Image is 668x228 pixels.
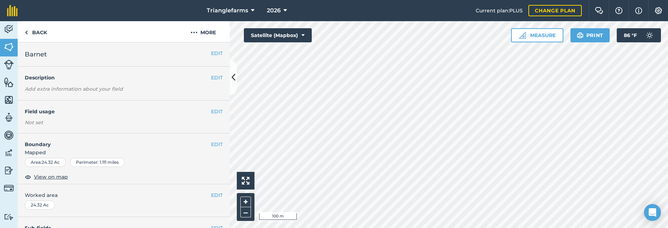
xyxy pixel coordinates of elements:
img: A cog icon [654,7,663,14]
img: svg+xml;base64,PD94bWwgdmVyc2lvbj0iMS4wIiBlbmNvZGluZz0idXRmLTgiPz4KPCEtLSBHZW5lcmF0b3I6IEFkb2JlIE... [643,28,657,42]
span: Mapped [18,149,230,156]
button: EDIT [211,49,223,57]
span: Current plan : PLUS [476,7,523,14]
button: 86 °F [617,28,661,42]
button: View on map [25,173,68,181]
div: Perimeter : 1.111 miles [70,158,125,167]
h4: Field usage [25,108,211,115]
img: svg+xml;base64,PD94bWwgdmVyc2lvbj0iMS4wIiBlbmNvZGluZz0idXRmLTgiPz4KPCEtLSBHZW5lcmF0b3I6IEFkb2JlIE... [4,214,14,220]
img: svg+xml;base64,PHN2ZyB4bWxucz0iaHR0cDovL3d3dy53My5vcmcvMjAwMC9zdmciIHdpZHRoPSI1NiIgaGVpZ2h0PSI2MC... [4,95,14,105]
button: Measure [511,28,563,42]
span: 86 ° F [624,28,637,42]
img: svg+xml;base64,PD94bWwgdmVyc2lvbj0iMS4wIiBlbmNvZGluZz0idXRmLTgiPz4KPCEtLSBHZW5lcmF0b3I6IEFkb2JlIE... [4,148,14,158]
h4: Boundary [18,133,211,148]
img: svg+xml;base64,PHN2ZyB4bWxucz0iaHR0cDovL3d3dy53My5vcmcvMjAwMC9zdmciIHdpZHRoPSI1NiIgaGVpZ2h0PSI2MC... [4,77,14,88]
a: Back [18,21,54,42]
h4: Description [25,74,223,82]
button: – [240,207,251,217]
img: svg+xml;base64,PD94bWwgdmVyc2lvbj0iMS4wIiBlbmNvZGluZz0idXRmLTgiPz4KPCEtLSBHZW5lcmF0b3I6IEFkb2JlIE... [4,165,14,176]
button: EDIT [211,140,223,148]
img: svg+xml;base64,PD94bWwgdmVyc2lvbj0iMS4wIiBlbmNvZGluZz0idXRmLTgiPz4KPCEtLSBHZW5lcmF0b3I6IEFkb2JlIE... [4,112,14,123]
button: EDIT [211,108,223,115]
img: svg+xml;base64,PHN2ZyB4bWxucz0iaHR0cDovL3d3dy53My5vcmcvMjAwMC9zdmciIHdpZHRoPSIxNyIgaGVpZ2h0PSIxNy... [635,6,642,15]
img: svg+xml;base64,PD94bWwgdmVyc2lvbj0iMS4wIiBlbmNvZGluZz0idXRmLTgiPz4KPCEtLSBHZW5lcmF0b3I6IEFkb2JlIE... [4,24,14,35]
span: Worked area [25,191,223,199]
div: Area : 24.32 Ac [25,158,66,167]
img: svg+xml;base64,PD94bWwgdmVyc2lvbj0iMS4wIiBlbmNvZGluZz0idXRmLTgiPz4KPCEtLSBHZW5lcmF0b3I6IEFkb2JlIE... [4,183,14,193]
span: Barnet [25,49,47,59]
img: svg+xml;base64,PHN2ZyB4bWxucz0iaHR0cDovL3d3dy53My5vcmcvMjAwMC9zdmciIHdpZHRoPSIyMCIgaGVpZ2h0PSIyNC... [191,28,198,37]
div: Open Intercom Messenger [644,204,661,221]
img: fieldmargin Logo [7,5,18,16]
span: Trianglefarms [207,6,248,15]
img: A question mark icon [615,7,623,14]
img: Ruler icon [519,32,526,39]
button: Satellite (Mapbox) [244,28,312,42]
img: Two speech bubbles overlapping with the left bubble in the forefront [595,7,603,14]
button: + [240,197,251,207]
img: svg+xml;base64,PHN2ZyB4bWxucz0iaHR0cDovL3d3dy53My5vcmcvMjAwMC9zdmciIHdpZHRoPSIxOSIgaGVpZ2h0PSIyNC... [577,31,584,40]
img: svg+xml;base64,PHN2ZyB4bWxucz0iaHR0cDovL3d3dy53My5vcmcvMjAwMC9zdmciIHdpZHRoPSIxOCIgaGVpZ2h0PSIyNC... [25,173,31,181]
em: Add extra information about your field [25,86,123,92]
span: View on map [34,173,68,181]
button: More [177,21,230,42]
div: 24.32 Ac [25,200,55,210]
img: svg+xml;base64,PD94bWwgdmVyc2lvbj0iMS4wIiBlbmNvZGluZz0idXRmLTgiPz4KPCEtLSBHZW5lcmF0b3I6IEFkb2JlIE... [4,60,14,70]
img: Four arrows, one pointing top left, one top right, one bottom right and the last bottom left [242,177,250,185]
a: Change plan [528,5,582,16]
img: svg+xml;base64,PHN2ZyB4bWxucz0iaHR0cDovL3d3dy53My5vcmcvMjAwMC9zdmciIHdpZHRoPSI5IiBoZWlnaHQ9IjI0Ii... [25,28,28,37]
div: Not set [25,119,223,126]
img: svg+xml;base64,PD94bWwgdmVyc2lvbj0iMS4wIiBlbmNvZGluZz0idXRmLTgiPz4KPCEtLSBHZW5lcmF0b3I6IEFkb2JlIE... [4,130,14,140]
span: 2026 [267,6,281,15]
button: EDIT [211,191,223,199]
button: Print [570,28,610,42]
button: EDIT [211,74,223,82]
img: svg+xml;base64,PHN2ZyB4bWxucz0iaHR0cDovL3d3dy53My5vcmcvMjAwMC9zdmciIHdpZHRoPSI1NiIgaGVpZ2h0PSI2MC... [4,42,14,52]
